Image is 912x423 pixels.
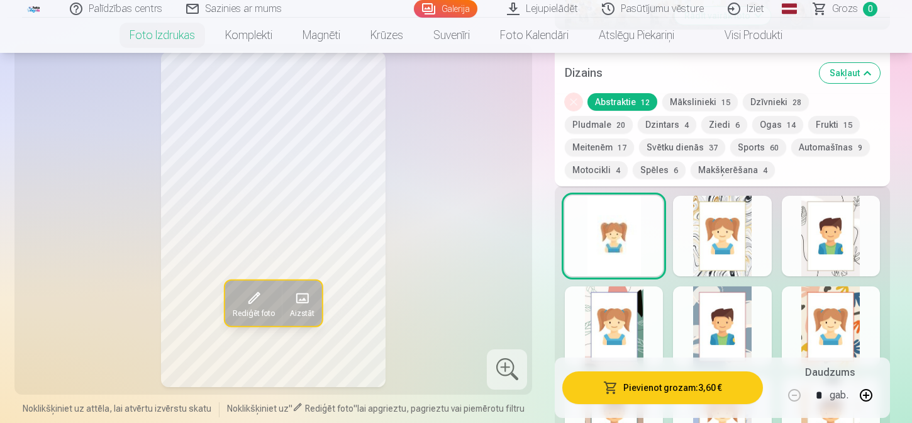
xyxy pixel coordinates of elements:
button: Sakļaut [820,63,880,83]
span: Noklikšķiniet uz [227,403,289,414]
button: Mākslinieki15 [662,93,738,111]
span: 14 [787,121,796,130]
button: Pievienot grozam:3,60 € [562,371,763,404]
span: 20 [616,121,625,130]
span: 12 [641,98,650,107]
span: Rediģēt foto [305,403,353,414]
span: lai apgrieztu, pagrieztu vai piemērotu filtru [357,403,525,414]
button: Abstraktie12 [587,93,657,111]
a: Visi produkti [689,18,798,53]
span: 0 [863,2,877,16]
span: " [289,403,292,414]
span: 4 [684,121,689,130]
button: Automašīnas9 [791,138,870,156]
span: 4 [616,166,620,175]
button: Frukti15 [808,116,860,133]
button: Sports60 [730,138,786,156]
a: Magnēti [287,18,355,53]
span: 17 [618,144,626,152]
span: 6 [735,121,740,130]
button: Dzīvnieki28 [743,93,809,111]
button: Ziedi6 [701,116,747,133]
button: Meitenēm17 [565,138,634,156]
a: Suvenīri [418,18,485,53]
span: Noklikšķiniet uz attēla, lai atvērtu izvērstu skatu [23,402,211,415]
a: Komplekti [210,18,287,53]
button: Svētku dienās37 [639,138,725,156]
h5: Daudzums [805,365,855,380]
a: Foto izdrukas [114,18,210,53]
span: 37 [709,144,718,152]
span: 15 [843,121,852,130]
div: gab. [830,380,848,410]
a: Krūzes [355,18,418,53]
span: " [353,403,357,414]
button: Motocikli4 [565,161,628,179]
button: Ogas14 [752,116,803,133]
span: 9 [858,144,862,152]
button: Spēles6 [633,161,686,179]
span: Rediģēt foto [233,308,275,319]
button: Makšķerēšana4 [691,161,775,179]
span: 6 [674,166,678,175]
a: Foto kalendāri [485,18,584,53]
button: Dzintars4 [638,116,696,133]
button: Aizstāt [282,281,322,326]
img: /fa1 [27,5,41,13]
span: 28 [792,98,801,107]
button: Pludmale20 [565,116,633,133]
span: Grozs [832,1,858,16]
span: 60 [770,144,779,152]
span: Aizstāt [290,308,314,319]
h5: Dizains [565,64,809,82]
a: Atslēgu piekariņi [584,18,689,53]
button: Rediģēt foto [225,281,282,326]
span: 15 [721,98,730,107]
span: 4 [763,166,767,175]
